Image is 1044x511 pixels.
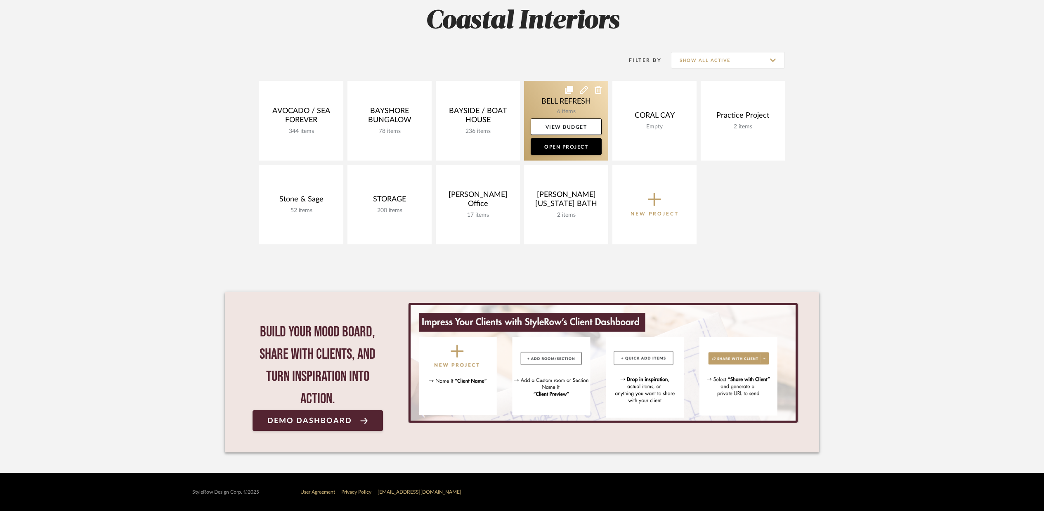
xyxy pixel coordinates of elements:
a: Demo Dashboard [253,410,383,431]
div: Filter By [618,56,661,64]
a: Privacy Policy [341,490,371,494]
div: [PERSON_NAME] [US_STATE] BATH [531,190,602,212]
p: New Project [631,210,679,218]
div: [PERSON_NAME] Office [442,190,513,212]
a: View Budget [531,118,602,135]
div: 2 items [531,212,602,219]
div: CORAL CAY [619,111,690,123]
div: 17 items [442,212,513,219]
div: Practice Project [707,111,778,123]
a: [EMAIL_ADDRESS][DOMAIN_NAME] [378,490,461,494]
h2: Coastal Interiors [225,6,819,37]
div: AVOCADO / SEA FOREVER [266,106,337,128]
div: 78 items [354,128,425,135]
div: 52 items [266,207,337,214]
a: User Agreement [300,490,335,494]
div: 0 [408,303,798,423]
div: Stone & Sage [266,195,337,207]
button: New Project [612,165,697,244]
div: BAYSIDE / BOAT HOUSE [442,106,513,128]
a: Open Project [531,138,602,155]
div: 200 items [354,207,425,214]
div: Empty [619,123,690,130]
div: STORAGE [354,195,425,207]
div: 2 items [707,123,778,130]
div: BAYSHORE BUNGALOW [354,106,425,128]
div: 344 items [266,128,337,135]
div: StyleRow Design Corp. ©2025 [192,489,259,495]
div: Build your mood board, share with clients, and turn inspiration into action. [253,321,383,410]
span: Demo Dashboard [267,417,352,425]
img: StyleRow_Client_Dashboard_Banner__1_.png [411,305,796,421]
div: 236 items [442,128,513,135]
